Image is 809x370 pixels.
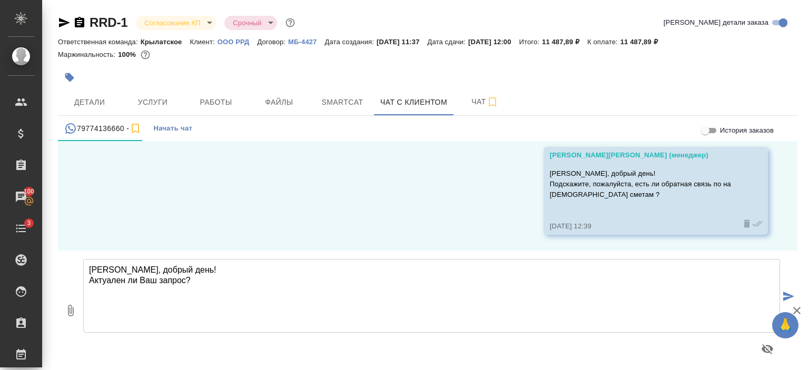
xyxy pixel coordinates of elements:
span: Работы [191,96,241,109]
button: 🙏 [772,312,798,338]
button: Скопировать ссылку для ЯМессенджера [58,16,71,29]
a: 100 [3,184,40,210]
button: Предпросмотр [755,336,780,362]
svg: Подписаться [486,96,499,108]
button: Начать чат [148,116,198,141]
span: Детали [64,96,115,109]
span: История заказов [720,125,774,136]
a: 3 [3,215,40,242]
span: 100 [17,186,41,197]
span: Чат [460,95,510,108]
a: МБ-4427 [288,37,324,46]
div: 79774136660 (Елена) - (undefined) [64,122,142,135]
div: [DATE] 12:39 [550,221,731,232]
p: [DATE] 11:37 [377,38,428,46]
p: К оплате: [587,38,620,46]
p: ООО РРД [218,38,258,46]
p: Итого: [519,38,542,46]
a: ООО РРД [218,37,258,46]
p: Маржинальность: [58,51,118,58]
span: Чат с клиентом [380,96,447,109]
button: Скопировать ссылку [73,16,86,29]
span: Smartcat [317,96,368,109]
span: Услуги [127,96,178,109]
p: [DATE] 12:00 [468,38,519,46]
svg: Подписаться [129,122,142,135]
button: Добавить тэг [58,66,81,89]
button: Доп статусы указывают на важность/срочность заказа [283,16,297,29]
p: [PERSON_NAME], добрый день! Подскажите, пожалуйста, есть ли обратная связь по на [DEMOGRAPHIC_DAT... [550,168,731,200]
button: Срочный [230,18,264,27]
button: 0.00 RUB; [139,48,152,62]
div: [PERSON_NAME][PERSON_NAME] (менеджер) [550,150,731,161]
p: Дата создания: [325,38,377,46]
p: Крылатское [141,38,190,46]
span: Файлы [254,96,304,109]
span: 🙏 [776,314,794,336]
span: 3 [21,218,37,228]
span: [PERSON_NAME] детали заказа [664,17,768,28]
p: Договор: [257,38,288,46]
p: МБ-4427 [288,38,324,46]
div: Согласование КП [136,16,216,30]
p: Клиент: [190,38,217,46]
p: Ответственная команда: [58,38,141,46]
a: RRD-1 [90,15,127,29]
div: Согласование КП [224,16,277,30]
p: 11 487,89 ₽ [620,38,666,46]
p: 11 487,89 ₽ [542,38,587,46]
div: simple tabs example [58,116,797,141]
button: Согласование КП [141,18,203,27]
p: Дата сдачи: [428,38,468,46]
span: Начать чат [153,123,192,135]
p: 100% [118,51,139,58]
